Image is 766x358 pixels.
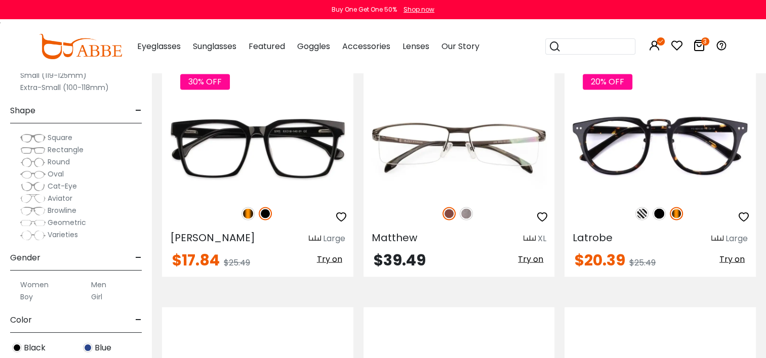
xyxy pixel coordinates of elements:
[716,252,748,265] button: Try on
[332,5,397,14] div: Buy One Get One 50%
[20,279,49,291] label: Women
[711,235,723,242] img: size ruler
[460,207,473,220] img: Gun
[48,169,64,179] span: Oval
[48,230,78,240] span: Varieties
[309,235,321,242] img: size ruler
[39,34,122,59] img: abbeglasses.com
[442,207,456,220] img: Brown
[693,41,705,53] a: 3
[20,145,46,155] img: Rectangle.png
[314,252,345,265] button: Try on
[48,157,70,167] span: Round
[573,230,613,244] span: Latrobe
[193,40,236,52] span: Sunglasses
[20,230,46,241] img: Varieties.png
[12,343,22,352] img: Black
[701,37,709,46] i: 3
[91,279,106,291] label: Men
[48,205,76,215] span: Browline
[323,232,345,244] div: Large
[523,235,536,242] img: size ruler
[241,207,255,220] img: Tortoise
[10,99,35,123] span: Shape
[719,253,745,264] span: Try on
[20,194,46,204] img: Aviator.png
[20,133,46,143] img: Square.png
[48,181,77,191] span: Cat-Eye
[20,291,33,303] label: Boy
[364,101,555,196] img: Brown Matthew - Metal ,Adjust Nose Pads
[20,169,46,180] img: Oval.png
[249,40,285,52] span: Featured
[725,232,748,244] div: Large
[670,207,683,220] img: Tortoise
[180,74,230,89] span: 30% OFF
[48,132,72,143] span: Square
[404,5,434,14] div: Shop now
[137,40,181,52] span: Eyeglasses
[259,207,272,220] img: Black
[575,249,625,271] span: $20.39
[297,40,330,52] span: Goggles
[10,308,32,332] span: Color
[224,256,250,268] span: $25.49
[20,182,46,192] img: Cat-Eye.png
[20,69,87,81] label: Small (119-125mm)
[48,193,72,203] span: Aviator
[10,246,41,270] span: Gender
[629,256,656,268] span: $25.49
[441,40,479,52] span: Our Story
[515,252,546,265] button: Try on
[372,230,417,244] span: Matthew
[402,40,429,52] span: Lenses
[83,343,93,352] img: Blue
[135,99,142,123] span: -
[95,342,111,354] span: Blue
[342,40,390,52] span: Accessories
[538,232,546,244] div: XL
[565,101,756,196] img: Tortoise Latrobe - Acetate ,Adjust Nose Pads
[170,230,255,244] span: [PERSON_NAME]
[135,308,142,332] span: -
[374,249,426,271] span: $39.49
[20,218,46,228] img: Geometric.png
[48,217,86,228] span: Geometric
[91,291,102,303] label: Girl
[20,206,46,216] img: Browline.png
[135,246,142,270] span: -
[635,207,649,220] img: Pattern
[583,74,632,89] span: 20% OFF
[518,253,543,264] span: Try on
[162,101,353,196] img: Black Gilbert - Acetate ,Universal Bridge Fit
[172,249,220,271] span: $17.84
[653,207,666,220] img: Black
[20,81,109,94] label: Extra-Small (100-118mm)
[20,157,46,167] img: Round.png
[317,253,342,264] span: Try on
[398,5,434,14] a: Shop now
[24,342,46,354] span: Black
[48,145,84,155] span: Rectangle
